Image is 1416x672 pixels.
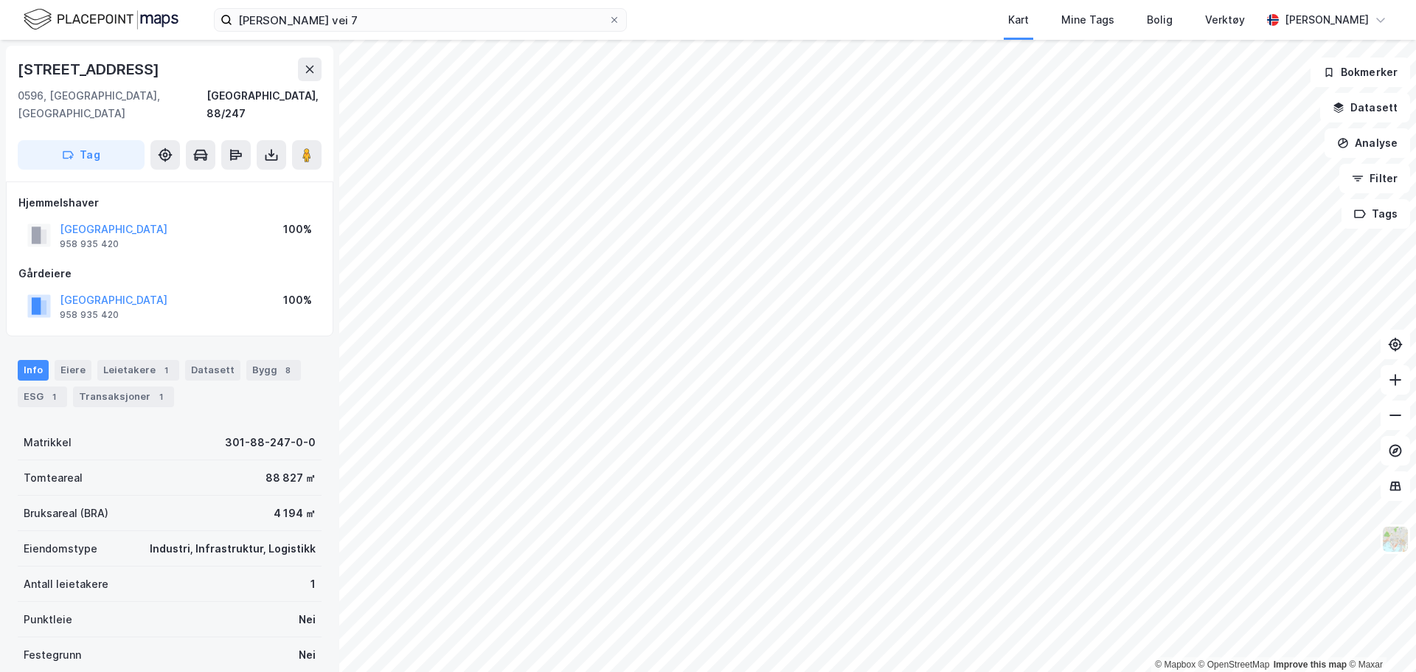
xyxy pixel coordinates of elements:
div: Punktleie [24,611,72,628]
div: Mine Tags [1061,11,1114,29]
div: 4 194 ㎡ [274,505,316,522]
div: 88 827 ㎡ [265,469,316,487]
button: Tags [1342,199,1410,229]
div: 1 [153,389,168,404]
div: Bygg [246,360,301,381]
div: Bolig [1147,11,1173,29]
button: Bokmerker [1311,58,1410,87]
div: Festegrunn [24,646,81,664]
div: Tomteareal [24,469,83,487]
div: [GEOGRAPHIC_DATA], 88/247 [206,87,322,122]
div: Eiendomstype [24,540,97,558]
div: 301-88-247-0-0 [225,434,316,451]
div: Transaksjoner [73,387,174,407]
img: logo.f888ab2527a4732fd821a326f86c7f29.svg [24,7,178,32]
div: 958 935 420 [60,309,119,321]
a: Mapbox [1155,659,1195,670]
a: Improve this map [1274,659,1347,670]
div: [PERSON_NAME] [1285,11,1369,29]
div: 8 [280,363,295,378]
div: 1 [159,363,173,378]
button: Tag [18,140,145,170]
div: Matrikkel [24,434,72,451]
div: 100% [283,291,312,309]
div: Eiere [55,360,91,381]
div: Info [18,360,49,381]
img: Z [1381,525,1409,553]
a: OpenStreetMap [1198,659,1270,670]
div: Nei [299,646,316,664]
div: Leietakere [97,360,179,381]
div: Gårdeiere [18,265,321,283]
div: Kart [1008,11,1029,29]
div: Antall leietakere [24,575,108,593]
div: 0596, [GEOGRAPHIC_DATA], [GEOGRAPHIC_DATA] [18,87,206,122]
input: Søk på adresse, matrikkel, gårdeiere, leietakere eller personer [232,9,608,31]
button: Analyse [1325,128,1410,158]
div: Nei [299,611,316,628]
div: [STREET_ADDRESS] [18,58,162,81]
div: 1 [46,389,61,404]
div: Verktøy [1205,11,1245,29]
div: 1 [310,575,316,593]
div: Bruksareal (BRA) [24,505,108,522]
div: ESG [18,387,67,407]
button: Filter [1339,164,1410,193]
div: 100% [283,221,312,238]
button: Datasett [1320,93,1410,122]
div: Datasett [185,360,240,381]
iframe: Chat Widget [1342,601,1416,672]
div: 958 935 420 [60,238,119,250]
div: Industri, Infrastruktur, Logistikk [150,540,316,558]
div: Hjemmelshaver [18,194,321,212]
